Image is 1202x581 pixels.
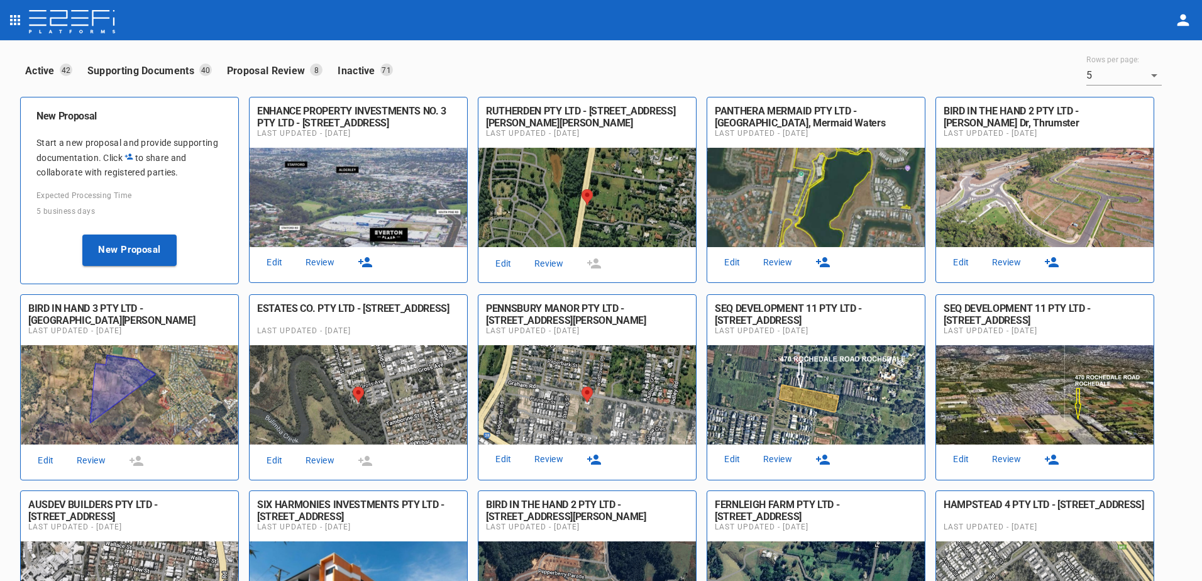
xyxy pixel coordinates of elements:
p: Start a new proposal and provide supporting documentation. Click to share and collaborate with re... [36,136,223,180]
p: Inactive [338,64,380,78]
img: Proposal Image [707,148,925,247]
img: Proposal Image [250,148,467,247]
p: Active [25,64,60,78]
p: 8 [310,64,323,76]
h6: HAMPSTEAD 4 PTY LTD - 15 Aramis Pl, Nudgee [944,499,1146,523]
img: Proposal Image [478,148,696,247]
span: Last Updated - [DATE] [944,326,1146,335]
h6: SEQ DEVELOPMENT 11 PTY LTD - 470 Rochedale Rd, Rochedale [944,302,1146,326]
span: Last Updated - [DATE] [486,523,688,531]
a: Review [986,254,1027,271]
a: Edit [941,254,981,271]
img: Proposal Image [936,345,1154,445]
h6: BIRD IN HAND 3 PTY LTD - Cnr Browne Rd & Highfields Rd, Highfields [28,302,231,326]
div: BIRD IN THE HAND 2 PTY LTD - [STREET_ADDRESS][PERSON_NAME] [486,499,688,523]
div: BIRD IN THE HAND 2 PTY LTD - [PERSON_NAME] Dr, Thrumster [944,105,1146,129]
span: Last Updated - [DATE] [944,129,1146,138]
h6: BIRD IN THE HAND 2 PTY LTD - 344 John Oxley Dr, Thrumster [486,499,688,523]
h6: SEQ DEVELOPMENT 11 PTY LTD - 470 Rochedale Rd, Rochedale [715,302,917,326]
h6: ENHANCE PROPERTY INVESTMENTS NO. 3 PTY LTD - 791 Stafford Rd, Everton Park [257,105,460,129]
a: Edit [255,254,295,271]
a: Edit [941,451,981,468]
h6: PENNSBURY MANOR PTY LTD - 206 Graham Rd, Bridgeman Downs [486,302,688,326]
span: Last Updated - [DATE] [715,523,917,531]
span: Last Updated - [DATE] [486,326,688,335]
div: ENHANCE PROPERTY INVESTMENTS NO. 3 PTY LTD - [STREET_ADDRESS][PERSON_NAME] [257,105,460,141]
span: Last Updated - [DATE] [257,326,460,335]
p: Proposal Review [227,64,311,78]
img: Proposal Image [478,345,696,445]
h6: BIRD IN THE HAND 2 PTY LTD - John Oxley Dr, Thrumster [944,105,1146,129]
h6: PANTHERA MERMAID PTY LTD - The Lanes Blvd, Mermaid Waters [715,105,917,129]
div: SEQ DEVELOPMENT 11 PTY LTD - [STREET_ADDRESS] [715,302,917,326]
div: 5 [1086,65,1162,86]
h6: AUSDEV BUILDERS PTY LTD - 23 Sammells Dr, Chermside [28,499,231,523]
img: Proposal Image [21,345,238,445]
a: Review [758,451,798,468]
a: Edit [255,452,295,469]
div: PENNSBURY MANOR PTY LTD - [STREET_ADDRESS][PERSON_NAME][PERSON_NAME][PERSON_NAME] [486,302,688,338]
span: Last Updated - [DATE] [28,523,231,531]
p: 71 [380,64,393,76]
span: Last Updated - [DATE] [715,129,917,138]
img: Proposal Image [936,148,1154,247]
img: Proposal Image [250,345,467,445]
img: Proposal Image [707,345,925,445]
div: PANTHERA MERMAID PTY LTD - [GEOGRAPHIC_DATA], Mermaid Waters [715,105,917,129]
div: FERNLEIGH FARM PTY LTD - [STREET_ADDRESS] [715,499,917,523]
div: RUTHERDEN PTY LTD - [STREET_ADDRESS][PERSON_NAME][PERSON_NAME][PERSON_NAME] [486,105,688,141]
button: New Proposal [82,235,177,266]
a: Review [300,452,340,469]
span: Last Updated - [DATE] [257,129,460,138]
span: Last Updated - [DATE] [257,523,460,531]
a: Edit [712,451,753,468]
span: Last Updated - [DATE] [28,326,231,335]
a: Review [300,254,340,271]
h6: ESTATES CO. PTY LTD - 112 Gross Ave, Hemmant [257,302,460,326]
span: Expected Processing Time 5 business days [36,191,132,216]
div: ESTATES CO. PTY LTD - [STREET_ADDRESS] [257,302,460,314]
p: 42 [60,64,72,76]
a: Review [986,451,1027,468]
h6: FERNLEIGH FARM PTY LTD - 663 Fernleigh Rd, Brooklet [715,499,917,523]
div: HAMPSTEAD 4 PTY LTD - [STREET_ADDRESS] [944,499,1146,511]
span: Last Updated - [DATE] [715,326,917,335]
div: AUSDEV BUILDERS PTY LTD - [STREET_ADDRESS] [28,499,231,523]
a: Edit [483,255,524,272]
p: Supporting Documents [87,64,199,78]
div: BIRD IN HAND 3 PTY LTD - [GEOGRAPHIC_DATA][PERSON_NAME] [28,302,231,326]
a: Edit [483,451,524,468]
p: 40 [199,64,212,76]
h6: SIX HARMONIES INVESTMENTS PTY LTD - 3 Grout Street, MacGregor [257,499,460,523]
h6: RUTHERDEN PTY LTD - 103 Bridgeman Rd, Bridgeman Downs [486,105,688,129]
span: Last Updated - [DATE] [486,129,688,138]
a: Review [71,452,111,469]
h6: New Proposal [36,110,223,122]
a: Review [758,254,798,271]
a: Edit [712,254,753,271]
span: Last Updated - [DATE] [944,523,1146,531]
a: Review [529,451,569,468]
div: SIX HARMONIES INVESTMENTS PTY LTD - [STREET_ADDRESS] [257,499,460,523]
label: Rows per page: [1086,55,1139,65]
a: Review [529,255,569,272]
a: Edit [26,452,66,469]
div: SEQ DEVELOPMENT 11 PTY LTD - [STREET_ADDRESS] [944,302,1146,326]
